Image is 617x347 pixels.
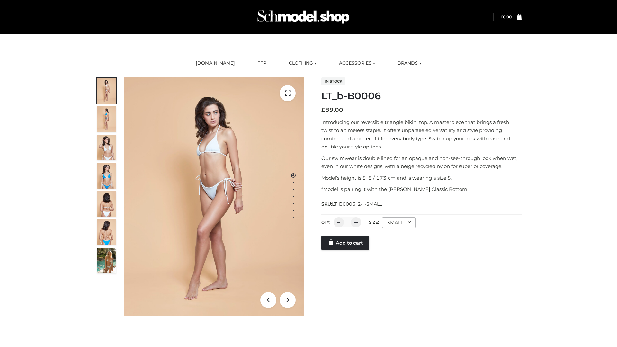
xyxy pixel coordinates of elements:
a: £0.00 [500,14,512,19]
p: Introducing our reversible triangle bikini top. A masterpiece that brings a fresh twist to a time... [321,118,522,151]
a: [DOMAIN_NAME] [191,56,240,70]
img: ArielClassicBikiniTop_CloudNine_AzureSky_OW114ECO_7-scaled.jpg [97,191,116,217]
img: ArielClassicBikiniTop_CloudNine_AzureSky_OW114ECO_1-scaled.jpg [97,78,116,104]
img: ArielClassicBikiniTop_CloudNine_AzureSky_OW114ECO_3-scaled.jpg [97,135,116,160]
a: CLOTHING [284,56,321,70]
label: QTY: [321,220,330,225]
a: Add to cart [321,236,369,250]
bdi: 0.00 [500,14,512,19]
a: FFP [253,56,271,70]
img: ArielClassicBikiniTop_CloudNine_AzureSky_OW114ECO_8-scaled.jpg [97,219,116,245]
span: SKU: [321,200,383,208]
span: £ [500,14,503,19]
span: LT_B0006_2-_-SMALL [332,201,382,207]
div: SMALL [382,217,416,228]
span: £ [321,106,325,113]
span: In stock [321,77,345,85]
label: Size: [369,220,379,225]
h1: LT_b-B0006 [321,90,522,102]
a: BRANDS [393,56,426,70]
p: Our swimwear is double lined for an opaque and non-see-through look when wet, even in our white d... [321,154,522,171]
img: ArielClassicBikiniTop_CloudNine_AzureSky_OW114ECO_4-scaled.jpg [97,163,116,189]
bdi: 89.00 [321,106,343,113]
img: Arieltop_CloudNine_AzureSky2.jpg [97,248,116,273]
p: Model’s height is 5 ‘8 / 173 cm and is wearing a size S. [321,174,522,182]
img: ArielClassicBikiniTop_CloudNine_AzureSky_OW114ECO_1 [124,77,304,316]
a: ACCESSORIES [334,56,380,70]
img: Schmodel Admin 964 [255,4,352,30]
p: *Model is pairing it with the [PERSON_NAME] Classic Bottom [321,185,522,193]
img: ArielClassicBikiniTop_CloudNine_AzureSky_OW114ECO_2-scaled.jpg [97,106,116,132]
